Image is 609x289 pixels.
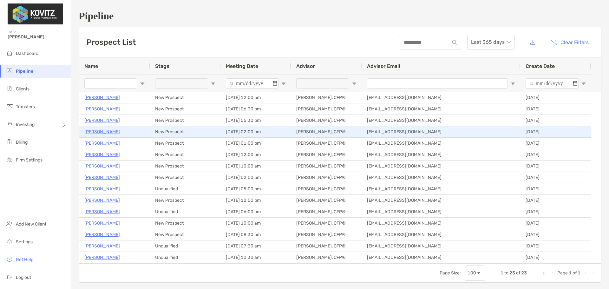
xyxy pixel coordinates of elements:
img: transfers icon [6,102,13,110]
div: New Prospect [150,229,221,240]
span: Investing [16,122,35,127]
div: New Prospect [150,103,221,115]
p: [PERSON_NAME] [84,208,120,216]
button: Open Filter Menu [352,81,357,86]
span: Page [557,270,568,276]
div: [DATE] [521,126,591,137]
div: New Prospect [150,195,221,206]
div: New Prospect [150,161,221,172]
div: [EMAIL_ADDRESS][DOMAIN_NAME] [362,126,521,137]
div: [PERSON_NAME], CFP® [291,218,362,229]
div: Unqualified [150,240,221,252]
div: [DATE] [521,161,591,172]
div: New Prospect [150,138,221,149]
a: [PERSON_NAME] [84,94,120,102]
img: input icon [452,40,457,45]
span: 23 [521,270,527,276]
button: Open Filter Menu [140,81,145,86]
div: 100 [468,270,476,276]
div: [PERSON_NAME], CFP® [291,138,362,149]
a: [PERSON_NAME] [84,128,120,136]
div: [PERSON_NAME], CFP® [291,206,362,217]
span: Settings [16,239,33,245]
div: Unqualified [150,206,221,217]
div: [PERSON_NAME], CFP® [291,161,362,172]
span: Log out [16,275,31,280]
div: [EMAIL_ADDRESS][DOMAIN_NAME] [362,229,521,240]
div: [EMAIL_ADDRESS][DOMAIN_NAME] [362,138,521,149]
div: [EMAIL_ADDRESS][DOMAIN_NAME] [362,172,521,183]
div: [DATE] [521,206,591,217]
div: [DATE] [521,240,591,252]
div: [DATE] 10:30 am [221,252,291,263]
button: Open Filter Menu [281,81,286,86]
img: billing icon [6,138,13,146]
div: [EMAIL_ADDRESS][DOMAIN_NAME] [362,240,521,252]
div: Next Page [583,271,588,276]
span: of [573,270,577,276]
span: Name [84,63,98,69]
p: [PERSON_NAME] [84,139,120,147]
input: Create Date Filter Input [526,78,579,89]
button: Open Filter Menu [211,81,216,86]
div: Previous Page [550,271,555,276]
span: 23 [509,270,515,276]
div: [DATE] 01:00 pm [221,138,291,149]
p: [PERSON_NAME] [84,219,120,227]
div: New Prospect [150,92,221,103]
img: logout icon [6,273,13,281]
div: [DATE] [521,103,591,115]
div: [EMAIL_ADDRESS][DOMAIN_NAME] [362,206,521,217]
span: Create Date [526,63,555,69]
p: [PERSON_NAME] [84,242,120,250]
img: Zoe Logo [8,3,63,25]
span: Get Help [16,257,33,262]
div: Page Size [465,266,485,281]
span: Transfers [16,104,35,109]
input: Name Filter Input [84,78,137,89]
div: [DATE] [521,195,591,206]
button: Open Filter Menu [510,81,515,86]
div: [DATE] 02:00 pm [221,172,291,183]
span: 1 [578,270,580,276]
div: [EMAIL_ADDRESS][DOMAIN_NAME] [362,115,521,126]
div: [DATE] [521,252,591,263]
span: Advisor Email [367,63,400,69]
p: [PERSON_NAME] [84,174,120,181]
span: Clients [16,86,29,92]
div: [DATE] 12:00 pm [221,149,291,160]
img: settings icon [6,238,13,245]
span: Advisor [296,63,315,69]
div: [DATE] [521,149,591,160]
div: [DATE] [521,92,591,103]
input: Meeting Date Filter Input [226,78,278,89]
h1: Pipeline [79,10,601,22]
span: 1 [501,270,503,276]
div: [DATE] 10:00 am [221,218,291,229]
div: [PERSON_NAME], CFP® [291,252,362,263]
span: Pipeline [16,69,33,74]
div: [PERSON_NAME], CFP® [291,195,362,206]
div: [EMAIL_ADDRESS][DOMAIN_NAME] [362,92,521,103]
div: [DATE] 12:00 pm [221,195,291,206]
img: firm-settings icon [6,156,13,163]
img: pipeline icon [6,67,13,75]
a: [PERSON_NAME] [84,105,120,113]
div: First Page [542,271,547,276]
div: Page Size: [440,270,461,276]
div: [EMAIL_ADDRESS][DOMAIN_NAME] [362,252,521,263]
a: [PERSON_NAME] [84,116,120,124]
div: [PERSON_NAME], CFP® [291,149,362,160]
div: [DATE] [521,218,591,229]
div: [DATE] 05:00 pm [221,183,291,194]
div: [EMAIL_ADDRESS][DOMAIN_NAME] [362,195,521,206]
span: Billing [16,140,28,145]
div: [PERSON_NAME], CFP® [291,103,362,115]
div: New Prospect [150,126,221,137]
div: [DATE] 06:30 pm [221,103,291,115]
a: [PERSON_NAME] [84,151,120,159]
